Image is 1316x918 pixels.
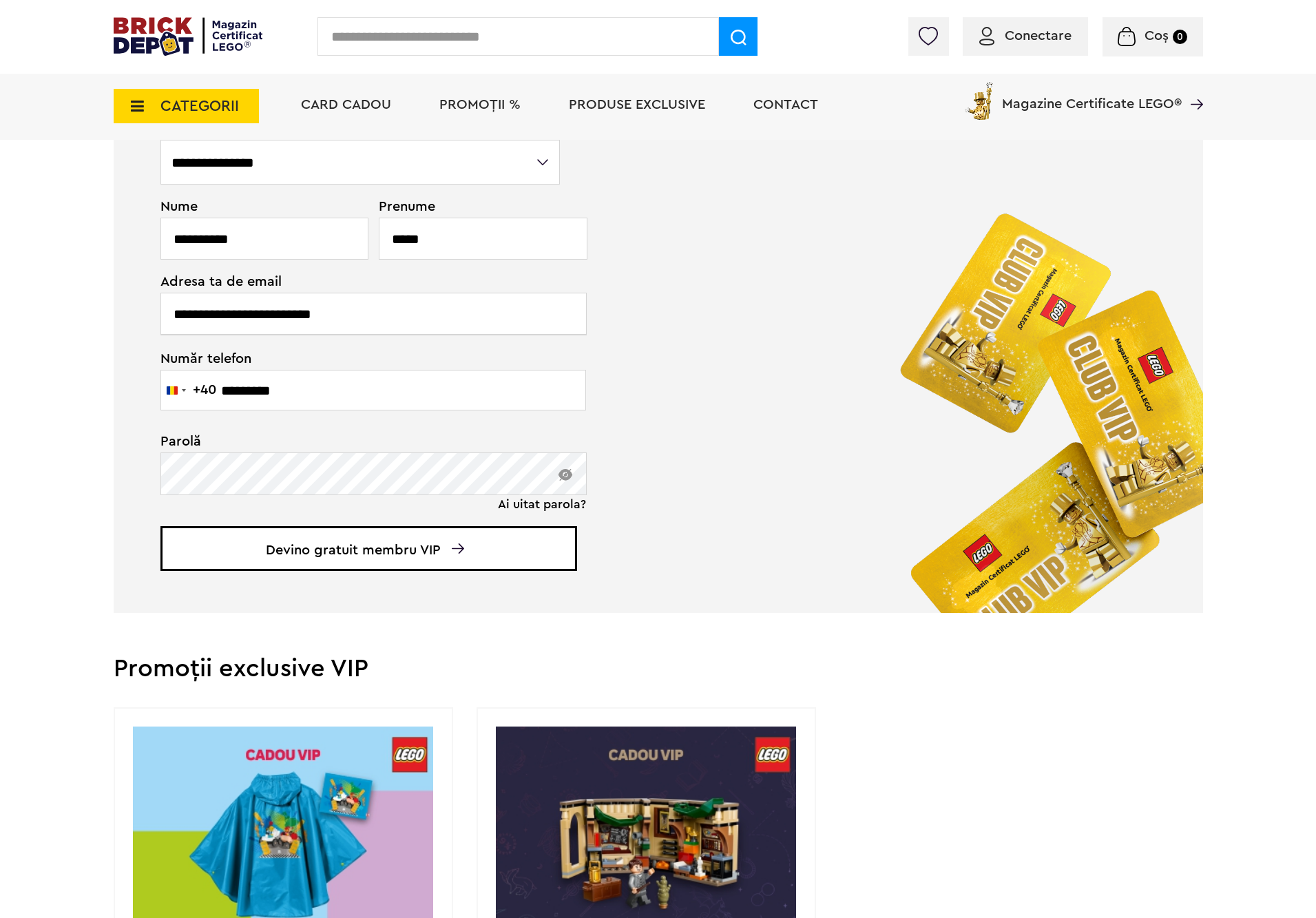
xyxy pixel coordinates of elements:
[161,371,216,410] button: Selected country
[160,98,239,114] span: CATEGORII
[160,526,577,571] span: Devino gratuit membru VIP
[193,383,216,397] div: +40
[160,435,562,448] span: Parolă
[379,200,562,213] span: Prenume
[439,98,521,112] a: PROMOȚII %
[1145,29,1169,43] span: Coș
[1173,30,1187,44] small: 0
[1182,79,1203,93] a: Magazine Certificate LEGO®
[498,497,586,511] a: Ai uitat parola?
[1002,79,1182,111] span: Magazine Certificate LEGO®
[877,190,1203,613] img: vip_page_image
[569,98,705,112] a: Produse exclusive
[753,98,818,112] a: Contact
[301,98,391,112] a: Card Cadou
[1005,29,1072,43] span: Conectare
[160,200,362,213] span: Nume
[160,275,562,289] span: Adresa ta de email
[160,350,562,366] span: Număr telefon
[979,29,1072,43] a: Conectare
[452,543,464,554] img: Arrow%20-%20Down.svg
[114,656,1203,681] h2: Promoții exclusive VIP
